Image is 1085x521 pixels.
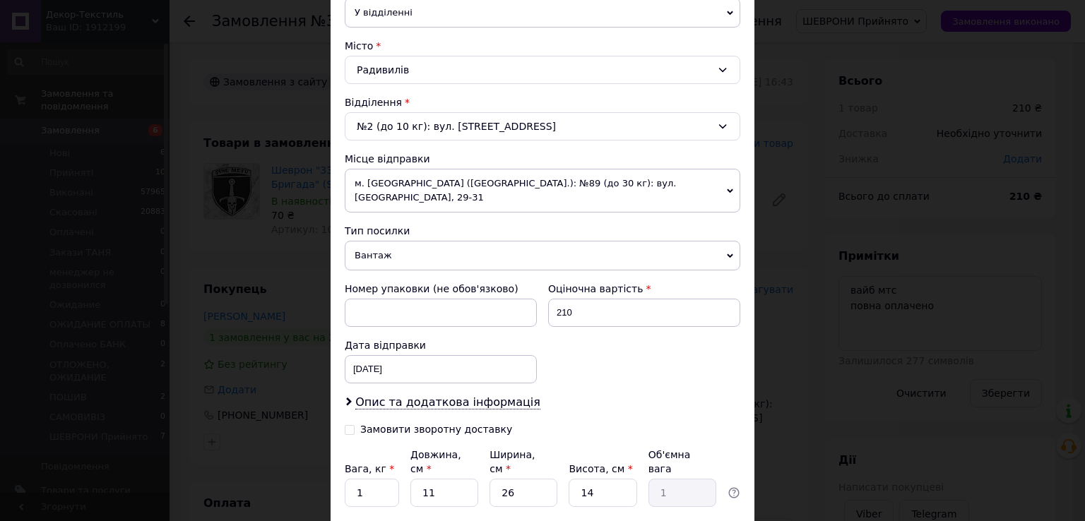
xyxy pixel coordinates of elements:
[569,463,632,474] label: Висота, см
[345,338,537,352] div: Дата відправки
[548,282,740,296] div: Оціночна вартість
[345,282,537,296] div: Номер упаковки (не обов'язково)
[345,153,430,164] span: Місце відправки
[648,448,716,476] div: Об'ємна вага
[345,56,740,84] div: Радивилів
[490,449,535,474] label: Ширина, см
[360,424,512,436] div: Замовити зворотну доставку
[410,449,461,474] label: Довжина, см
[345,241,740,270] span: Вантаж
[355,395,540,409] span: Опис та додаткова інформація
[345,463,394,474] label: Вага, кг
[345,112,740,140] div: №2 (до 10 кг): вул. [STREET_ADDRESS]
[345,39,740,53] div: Місто
[345,225,410,236] span: Тип посилки
[345,169,740,212] span: м. [GEOGRAPHIC_DATA] ([GEOGRAPHIC_DATA].): №89 (до 30 кг): вул. [GEOGRAPHIC_DATA], 29-31
[345,95,740,109] div: Відділення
